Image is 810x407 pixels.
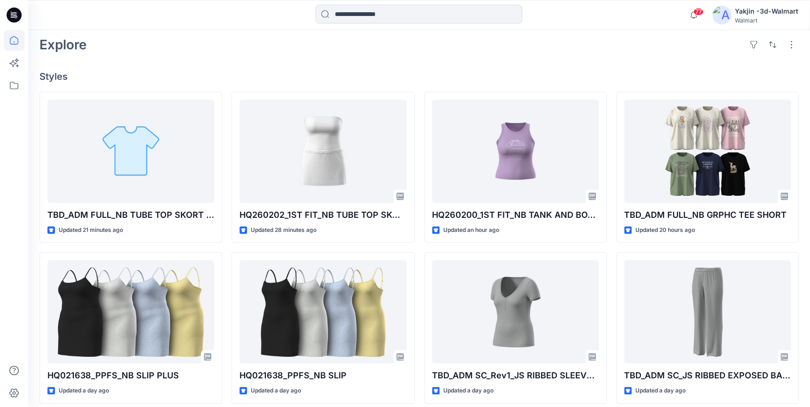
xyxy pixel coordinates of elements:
p: Updated a day ago [59,386,109,396]
p: Updated a day ago [443,386,494,396]
p: HQ260202_1ST FIT_NB TUBE TOP SKORT SET [239,208,406,222]
a: HQ260200_1ST FIT_NB TANK AND BOXER SHORTS SET_TANK ONLY [432,100,599,203]
h4: Styles [39,71,799,82]
h2: Explore [39,37,87,52]
a: TBD_ADM FULL_NB GRPHC TEE SHORT [624,100,791,203]
a: TBD_ADM SC_Rev1_JS RIBBED SLEEVE HENLEY TOP [432,260,599,363]
a: HQ021638_PPFS_NB SLIP [239,260,406,363]
span: 77 [693,8,703,15]
p: TBD_ADM FULL_NB TUBE TOP SKORT SET [47,208,214,222]
div: Walmart [735,17,798,24]
p: Updated a day ago [251,386,301,396]
p: HQ260200_1ST FIT_NB TANK AND BOXER SHORTS SET_TANK ONLY [432,208,599,222]
p: Updated 21 minutes ago [59,225,123,235]
p: HQ021638_PPFS_NB SLIP [239,369,406,382]
a: HQ021638_PPFS_NB SLIP PLUS [47,260,214,363]
p: Updated 20 hours ago [635,225,695,235]
img: avatar [712,6,731,24]
p: Updated 28 minutes ago [251,225,316,235]
p: Updated a day ago [635,386,686,396]
p: Updated an hour ago [443,225,499,235]
p: TBD_ADM SC_Rev1_JS RIBBED SLEEVE HENLEY TOP [432,369,599,382]
p: TBD_ADM SC_JS RIBBED EXPOSED BAND PANT [624,369,791,382]
a: HQ260202_1ST FIT_NB TUBE TOP SKORT SET [239,100,406,203]
a: TBD_ADM FULL_NB TUBE TOP SKORT SET [47,100,214,203]
p: TBD_ADM FULL_NB GRPHC TEE SHORT [624,208,791,222]
p: HQ021638_PPFS_NB SLIP PLUS [47,369,214,382]
a: TBD_ADM SC_JS RIBBED EXPOSED BAND PANT [624,260,791,363]
div: Yakjin -3d-Walmart [735,6,798,17]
